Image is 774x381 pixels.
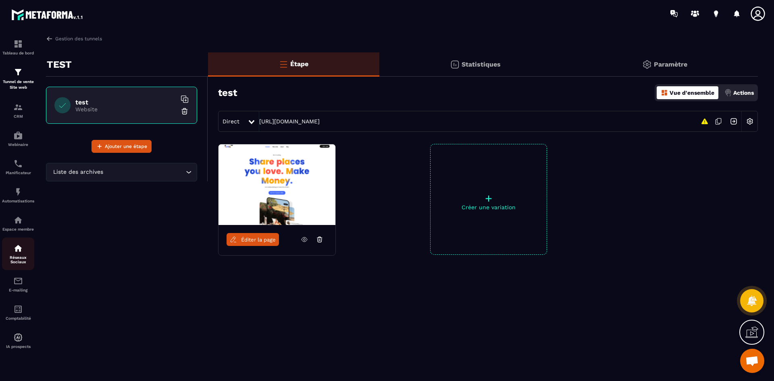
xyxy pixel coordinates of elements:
input: Search for option [105,168,184,177]
p: Créer une variation [431,204,547,210]
img: automations [13,215,23,225]
a: Éditer la page [227,233,279,246]
a: formationformationTunnel de vente Site web [2,61,34,96]
p: Actions [733,90,754,96]
img: formation [13,102,23,112]
p: Planificateur [2,171,34,175]
a: emailemailE-mailing [2,270,34,298]
img: automations [13,187,23,197]
img: scheduler [13,159,23,169]
p: Vue d'ensemble [670,90,714,96]
img: logo [11,7,84,22]
p: Étape [290,60,308,68]
p: Website [75,106,176,112]
a: formationformationCRM [2,96,34,125]
p: CRM [2,114,34,119]
a: formationformationTableau de bord [2,33,34,61]
img: automations [13,131,23,140]
img: bars-o.4a397970.svg [279,59,288,69]
p: Automatisations [2,199,34,203]
img: formation [13,39,23,49]
p: IA prospects [2,344,34,349]
button: Ajouter une étape [92,140,152,153]
a: social-networksocial-networkRéseaux Sociaux [2,237,34,270]
img: image [218,144,335,225]
a: accountantaccountantComptabilité [2,298,34,327]
img: arrow-next.bcc2205e.svg [726,114,741,129]
p: Tableau de bord [2,51,34,55]
p: Tunnel de vente Site web [2,79,34,90]
img: dashboard-orange.40269519.svg [661,89,668,96]
img: arrow [46,35,53,42]
img: setting-gr.5f69749f.svg [642,60,652,69]
p: + [431,193,547,204]
a: Gestion des tunnels [46,35,102,42]
div: Search for option [46,163,197,181]
p: Paramètre [654,60,687,68]
img: social-network [13,244,23,253]
img: automations [13,333,23,342]
span: Liste des archives [51,168,105,177]
img: trash [181,107,189,115]
img: accountant [13,304,23,314]
img: actions.d6e523a2.png [724,89,732,96]
p: TEST [47,56,72,73]
span: Éditer la page [241,237,276,243]
p: Espace membre [2,227,34,231]
a: [URL][DOMAIN_NAME] [259,118,320,125]
span: Ajouter une étape [105,142,147,150]
p: Comptabilité [2,316,34,321]
a: automationsautomationsEspace membre [2,209,34,237]
p: E-mailing [2,288,34,292]
a: schedulerschedulerPlanificateur [2,153,34,181]
img: stats.20deebd0.svg [450,60,460,69]
img: email [13,276,23,286]
p: Réseaux Sociaux [2,255,34,264]
h3: test [218,87,237,98]
a: Ouvrir le chat [740,349,764,373]
img: setting-w.858f3a88.svg [742,114,757,129]
p: Statistiques [462,60,501,68]
a: automationsautomationsAutomatisations [2,181,34,209]
img: formation [13,67,23,77]
p: Webinaire [2,142,34,147]
h6: test [75,98,176,106]
span: Direct [223,118,239,125]
a: automationsautomationsWebinaire [2,125,34,153]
